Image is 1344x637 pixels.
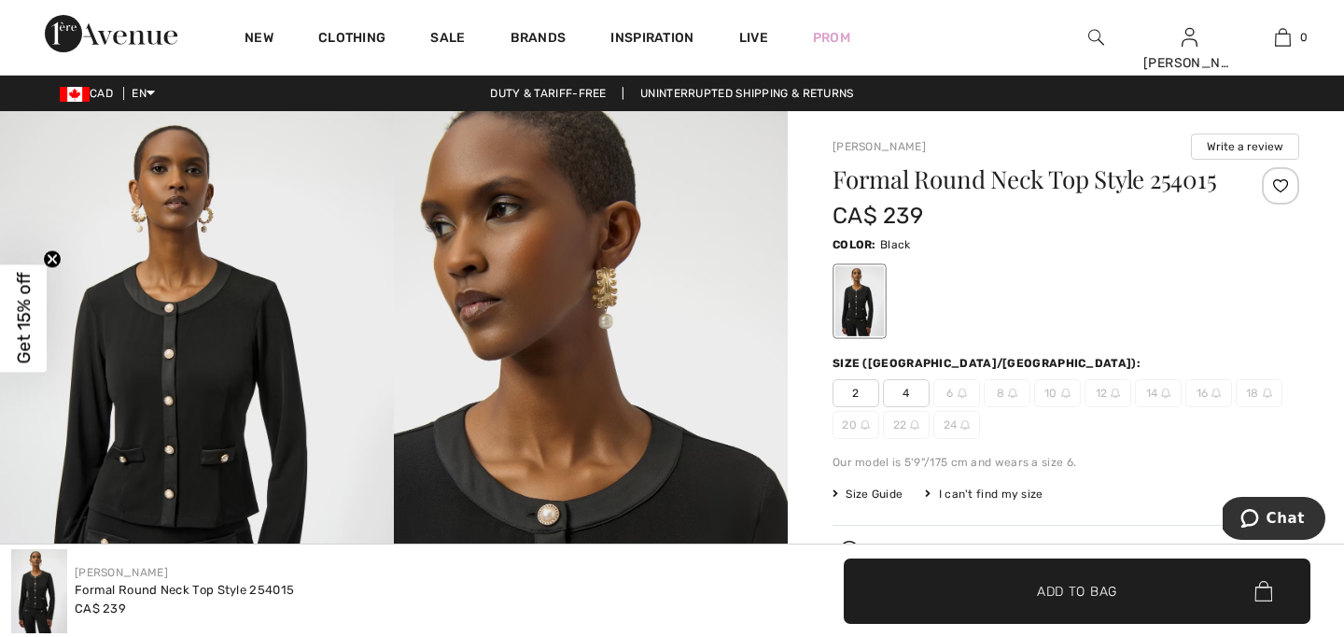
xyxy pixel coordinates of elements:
[910,420,919,430] img: ring-m.svg
[1300,29,1308,46] span: 0
[833,203,923,229] span: CA$ 239
[1085,379,1131,407] span: 12
[75,581,294,600] div: Formal Round Neck Top Style 254015
[13,273,35,364] span: Get 15% off
[1061,389,1071,398] img: ring-m.svg
[1161,389,1170,398] img: ring-m.svg
[318,30,385,50] a: Clothing
[833,379,879,407] span: 2
[833,140,926,153] a: [PERSON_NAME]
[11,549,67,633] img: Formal Round Neck Top Style 254015
[245,30,273,50] a: New
[1237,26,1328,49] a: 0
[132,87,155,100] span: EN
[610,30,693,50] span: Inspiration
[1182,26,1197,49] img: My Info
[1191,134,1299,160] button: Write a review
[1008,389,1017,398] img: ring-m.svg
[739,28,768,48] a: Live
[1182,28,1197,46] a: Sign In
[833,411,879,439] span: 20
[430,30,465,50] a: Sale
[1088,26,1104,49] img: search the website
[933,379,980,407] span: 6
[844,559,1310,624] button: Add to Bag
[1185,379,1232,407] span: 16
[1211,389,1221,398] img: ring-m.svg
[833,238,876,251] span: Color:
[75,566,168,579] a: [PERSON_NAME]
[1135,379,1182,407] span: 14
[1236,379,1282,407] span: 18
[60,87,90,102] img: Canadian Dollar
[833,355,1144,372] div: Size ([GEOGRAPHIC_DATA]/[GEOGRAPHIC_DATA]):
[833,167,1222,191] h1: Formal Round Neck Top Style 254015
[958,389,967,398] img: ring-m.svg
[1037,581,1117,601] span: Add to Bag
[833,454,1299,471] div: Our model is 5'9"/175 cm and wears a size 6.
[984,379,1030,407] span: 8
[861,420,870,430] img: ring-m.svg
[45,15,177,52] img: 1ère Avenue
[1263,389,1272,398] img: ring-m.svg
[933,411,980,439] span: 24
[960,420,970,430] img: ring-m.svg
[880,238,911,251] span: Black
[1034,379,1081,407] span: 10
[840,541,859,559] img: Watch the replay
[835,266,884,336] div: Black
[1111,389,1120,398] img: ring-m.svg
[883,411,930,439] span: 22
[511,30,567,50] a: Brands
[1223,497,1325,544] iframe: Opens a widget where you can chat to one of our agents
[1143,53,1235,73] div: [PERSON_NAME]
[833,486,903,503] span: Size Guide
[925,486,1043,503] div: I can't find my size
[1254,581,1272,602] img: Bag.svg
[883,379,930,407] span: 4
[60,87,120,100] span: CAD
[43,250,62,269] button: Close teaser
[813,28,850,48] a: Prom
[1275,26,1291,49] img: My Bag
[75,602,126,616] span: CA$ 239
